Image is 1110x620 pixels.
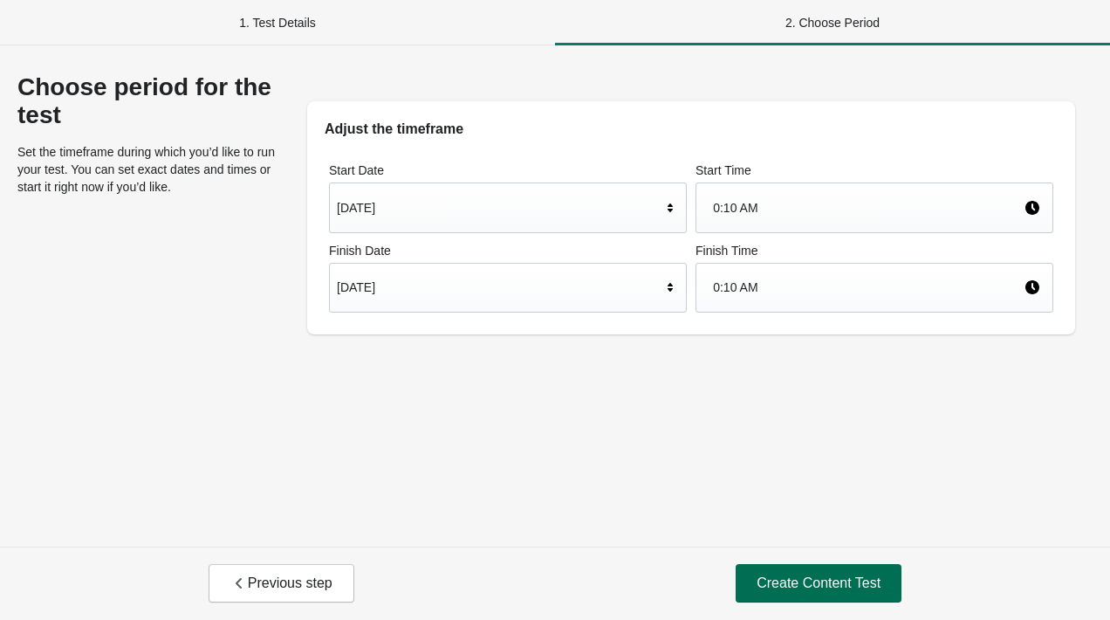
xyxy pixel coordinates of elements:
[695,242,1053,259] label: Finish Time
[325,119,1058,140] h2: Adjust the timeframe
[713,271,1024,304] div: 0:10 AM
[736,564,901,603] button: Create Content Test
[695,162,1053,179] label: Start Time
[230,575,332,592] span: Previous step
[17,143,276,196] p: Set the timeframe during which you’d like to run your test. You can set exact dates and times or ...
[329,162,687,179] label: Start Date
[329,242,687,259] label: Finish Date
[757,575,880,592] span: Create Content Test
[337,191,661,224] div: [DATE]
[209,564,354,603] button: Previous step
[713,191,1024,224] div: 0:10 AM
[17,73,276,129] div: Choose period for the test
[337,271,661,304] div: [DATE]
